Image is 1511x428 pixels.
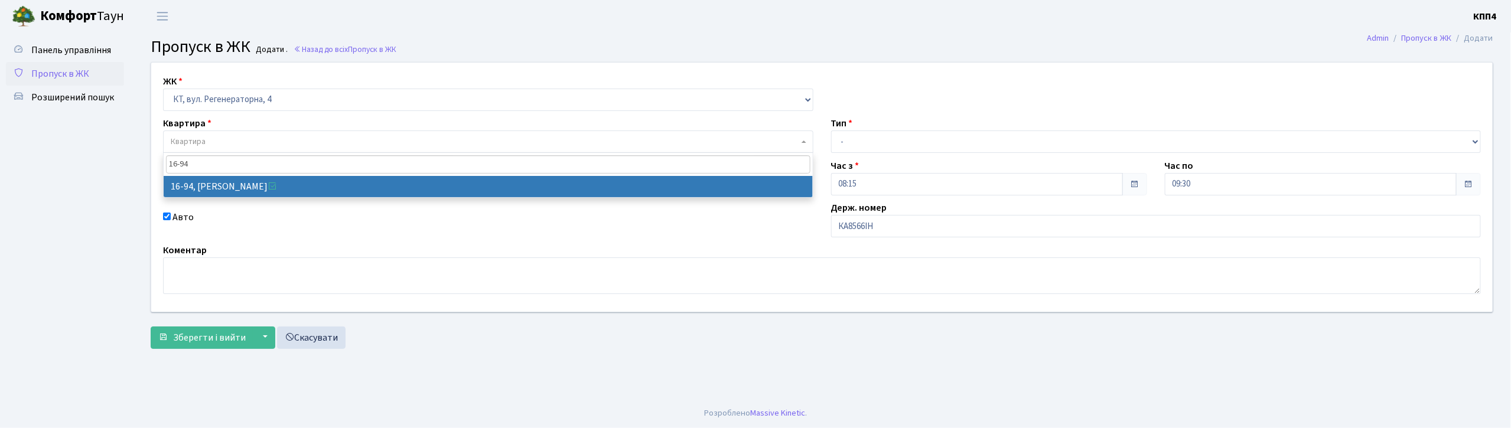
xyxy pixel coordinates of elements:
[6,86,124,109] a: Розширений пошук
[831,159,859,173] label: Час з
[40,6,124,27] span: Таун
[750,407,805,419] a: Massive Kinetic
[831,215,1481,237] input: АА1234АА
[148,6,177,26] button: Переключити навігацію
[40,6,97,25] b: Комфорт
[277,326,346,349] a: Скасувати
[31,44,111,57] span: Панель управління
[31,67,89,80] span: Пропуск в ЖК
[164,176,813,197] li: 16-94, [PERSON_NAME]
[704,407,807,420] div: Розроблено .
[6,38,124,62] a: Панель управління
[254,45,288,55] small: Додати .
[163,243,207,257] label: Коментар
[172,210,194,224] label: Авто
[1474,9,1497,24] a: КПП4
[1350,26,1511,51] nav: breadcrumb
[831,116,853,130] label: Тип
[171,136,206,148] span: Квартира
[173,331,246,344] span: Зберегти і вийти
[348,44,396,55] span: Пропуск в ЖК
[151,35,250,58] span: Пропуск в ЖК
[12,5,35,28] img: logo.png
[6,62,124,86] a: Пропуск в ЖК
[1452,32,1493,45] li: Додати
[163,74,183,89] label: ЖК
[1474,10,1497,23] b: КПП4
[1165,159,1194,173] label: Час по
[1367,32,1389,44] a: Admin
[294,44,396,55] a: Назад до всіхПропуск в ЖК
[31,91,114,104] span: Розширений пошук
[151,326,253,349] button: Зберегти і вийти
[831,201,887,215] label: Держ. номер
[163,116,211,130] label: Квартира
[1402,32,1452,44] a: Пропуск в ЖК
